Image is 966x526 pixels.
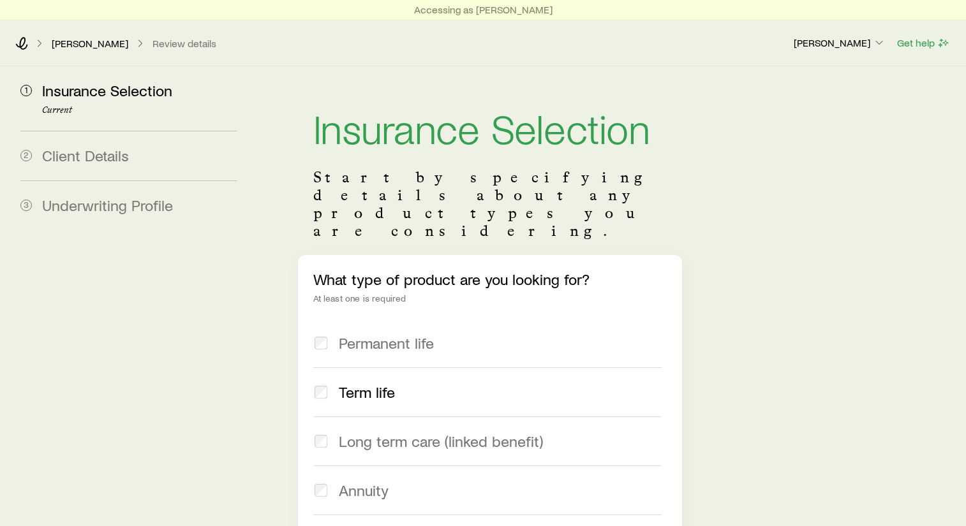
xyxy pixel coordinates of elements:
[20,150,32,161] span: 2
[20,85,32,96] span: 1
[793,36,886,51] button: [PERSON_NAME]
[339,383,395,401] span: Term life
[313,293,667,303] div: At least one is required
[152,38,217,50] button: Review details
[339,481,389,499] span: Annuity
[794,36,886,49] p: [PERSON_NAME]
[313,107,667,148] h1: Insurance Selection
[414,3,553,16] p: Accessing as [PERSON_NAME]
[896,36,951,50] button: Get help
[315,435,327,448] input: Long term care (linked benefit)
[339,334,434,352] span: Permanent life
[42,146,129,164] span: Client Details
[313,270,667,288] p: What type of product are you looking for?
[315,337,327,349] input: Permanent life
[315,386,327,398] input: Term life
[313,168,667,240] p: Start by specifying details about any product types you are considering.
[42,196,173,214] span: Underwriting Profile
[42,105,237,115] p: Current
[315,484,327,497] input: Annuity
[51,38,129,50] a: [PERSON_NAME]
[42,81,172,99] span: Insurance Selection
[339,432,543,450] span: Long term care (linked benefit)
[20,200,32,211] span: 3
